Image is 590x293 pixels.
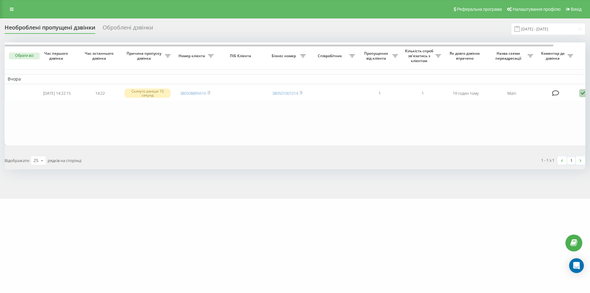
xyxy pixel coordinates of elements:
td: 14:22 [78,85,121,101]
span: Відображати [5,158,29,163]
span: Кількість спроб зв'язатись з клієнтом [404,49,435,63]
span: Реферальна програма [457,7,502,12]
div: Необроблені пропущені дзвінки [5,24,95,34]
span: Причина пропуску дзвінка [124,51,165,61]
div: Оброблені дзвінки [103,24,153,34]
span: Бізнес номер [269,53,300,58]
a: 380501001014 [272,90,298,96]
div: 25 [33,157,38,164]
span: Пропущених від клієнта [361,51,392,61]
span: Вихід [571,7,582,12]
span: Назва схеми переадресації [490,51,528,61]
span: Час останнього дзвінка [83,51,116,61]
td: 1 [358,85,401,101]
td: 1 [401,85,444,101]
span: Номер клієнта [177,53,208,58]
span: Співробітник [312,53,349,58]
a: 380508895616 [180,90,206,96]
span: рядків на сторінці [48,158,81,163]
div: Скинуто раніше 10 секунд [124,89,171,98]
span: Коментар до дзвінка [539,51,568,61]
span: Налаштування профілю [513,7,560,12]
div: 1 - 1 з 1 [541,157,554,163]
a: 1 [567,156,576,165]
span: Як довго дзвінок втрачено [449,51,482,61]
span: Час першого дзвінка [40,51,73,61]
td: Main [487,85,536,101]
button: Обрати всі [9,53,40,59]
td: 19 годин тому [444,85,487,101]
div: Open Intercom Messenger [569,258,584,273]
span: ПІБ Клієнта [222,53,261,58]
td: [DATE] 14:22:15 [35,85,78,101]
